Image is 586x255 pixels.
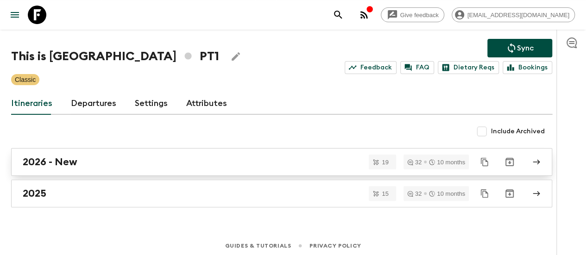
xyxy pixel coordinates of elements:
span: [EMAIL_ADDRESS][DOMAIN_NAME] [462,12,574,19]
div: 10 months [429,159,465,165]
div: 10 months [429,191,465,197]
div: [EMAIL_ADDRESS][DOMAIN_NAME] [452,7,575,22]
a: Departures [71,93,116,115]
a: 2026 - New [11,148,552,176]
a: Bookings [503,61,552,74]
h2: 2025 [23,187,46,199]
a: Guides & Tutorials [225,241,291,251]
p: Sync [517,43,534,54]
span: 19 [376,159,394,165]
div: 32 [407,191,422,197]
button: Archive [500,153,519,171]
span: 15 [376,191,394,197]
button: Duplicate [476,154,493,170]
span: Give feedback [395,12,444,19]
button: menu [6,6,24,24]
button: Archive [500,184,519,203]
a: Dietary Reqs [438,61,499,74]
div: 32 [407,159,422,165]
a: Give feedback [381,7,444,22]
a: Feedback [345,61,397,74]
a: Itineraries [11,93,52,115]
a: Attributes [186,93,227,115]
button: Duplicate [476,185,493,202]
span: Include Archived [491,127,545,136]
button: search adventures [329,6,347,24]
h1: This is [GEOGRAPHIC_DATA] PT1 [11,47,219,66]
a: FAQ [400,61,434,74]
a: Settings [135,93,168,115]
button: Edit Adventure Title [227,47,245,66]
a: Privacy Policy [309,241,361,251]
h2: 2026 - New [23,156,77,168]
button: Sync adventure departures to the booking engine [487,39,552,57]
a: 2025 [11,180,552,207]
p: Classic [15,75,36,84]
